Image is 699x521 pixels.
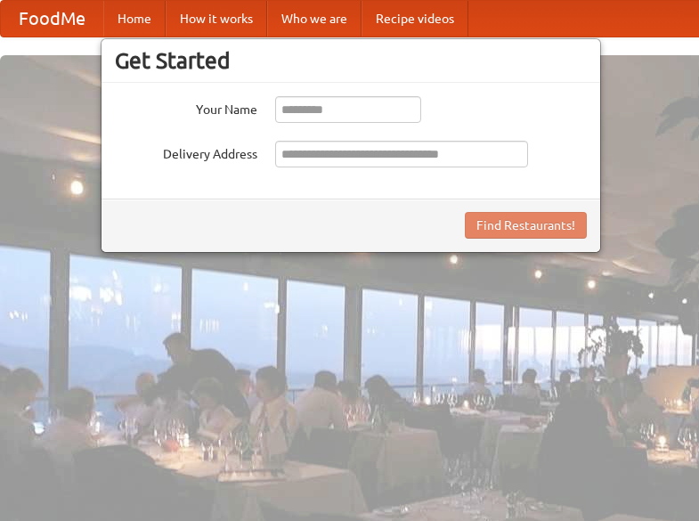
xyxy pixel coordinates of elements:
[267,1,362,37] a: Who we are
[115,141,257,163] label: Delivery Address
[103,1,166,37] a: Home
[465,212,587,239] button: Find Restaurants!
[1,1,103,37] a: FoodMe
[362,1,468,37] a: Recipe videos
[115,47,587,74] h3: Get Started
[115,96,257,118] label: Your Name
[166,1,267,37] a: How it works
